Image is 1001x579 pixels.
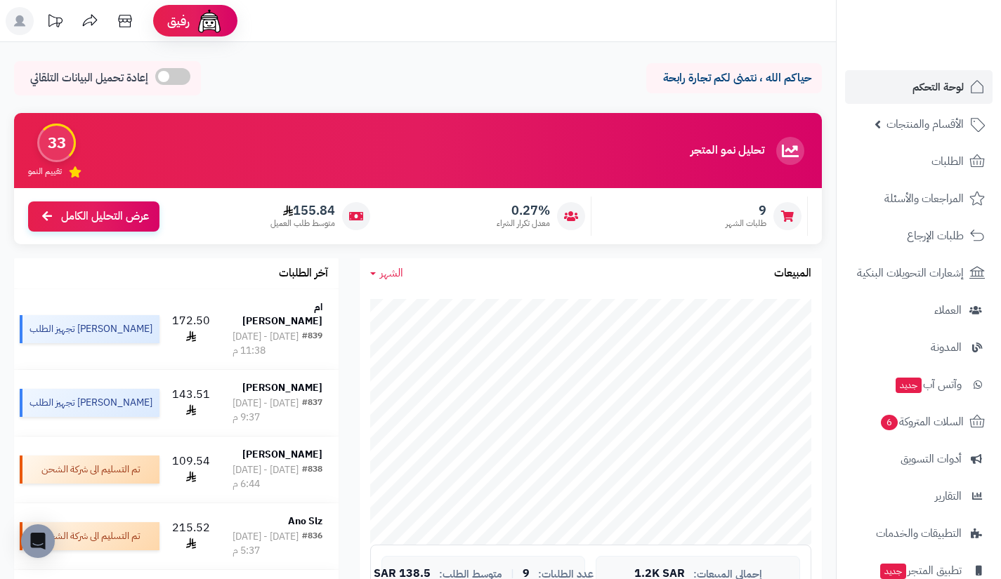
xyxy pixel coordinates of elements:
[896,378,922,393] span: جديد
[20,455,159,484] div: تم التسليم الى شركة الشحن
[845,331,993,364] a: المدونة
[61,208,149,225] span: عرض التحليل الكامل
[165,289,216,369] td: 172.50
[233,463,302,491] div: [DATE] - [DATE] 6:44 م
[302,463,322,491] div: #838
[857,263,964,283] span: إشعارات التحويلات البنكية
[845,517,993,550] a: التطبيقات والخدمات
[165,503,216,569] td: 215.52
[935,486,962,506] span: التقارير
[20,522,159,550] div: تم التسليم الى شركة الشحن
[167,13,190,29] span: رفيق
[497,203,550,218] span: 0.27%
[302,330,322,358] div: #839
[912,77,964,97] span: لوحة التحكم
[37,7,72,39] a: تحديثات المنصة
[195,7,223,35] img: ai-face.png
[881,415,898,430] span: 6
[845,256,993,290] a: إشعارات التحويلات البنكية
[726,203,766,218] span: 9
[242,447,322,462] strong: [PERSON_NAME]
[884,189,964,208] span: المراجعات والأسئلة
[901,449,962,469] span: أدوات التسويق
[894,375,962,394] span: وآتس آب
[497,218,550,229] span: معدل تكرار الشراء
[233,397,302,425] div: [DATE] - [DATE] 9:37 م
[931,152,964,171] span: الطلبات
[931,338,962,357] span: المدونة
[845,293,993,327] a: العملاء
[20,315,159,343] div: [PERSON_NAME] تجهيز الطلب
[28,166,62,178] span: تقييم النمو
[21,524,55,558] div: Open Intercom Messenger
[845,479,993,513] a: التقارير
[302,530,322,558] div: #836
[905,37,988,67] img: logo-2.png
[845,405,993,439] a: السلات المتروكة6
[165,370,216,436] td: 143.51
[370,265,403,281] a: الشهر
[288,514,322,528] strong: Ano Slz
[165,437,216,503] td: 109.54
[880,564,906,579] span: جديد
[233,330,302,358] div: [DATE] - [DATE] 11:38 م
[242,300,322,328] strong: ام [PERSON_NAME]
[934,300,962,320] span: العملاء
[845,182,993,215] a: المراجعات والأسئلة
[302,397,322,425] div: #837
[845,145,993,178] a: الطلبات
[233,530,302,558] div: [DATE] - [DATE] 5:37 م
[270,203,335,218] span: 155.84
[726,218,766,229] span: طلبات الشهر
[845,219,993,253] a: طلبات الإرجاع
[845,442,993,476] a: أدوات التسويق
[380,265,403,281] span: الشهر
[907,226,964,246] span: طلبات الإرجاع
[657,70,811,86] p: حياكم الله ، نتمنى لكم تجارة رابحة
[774,267,811,280] h3: المبيعات
[876,524,962,543] span: التطبيقات والخدمات
[20,389,159,417] div: [PERSON_NAME] تجهيز الطلب
[845,70,993,104] a: لوحة التحكم
[270,218,335,229] span: متوسط طلب العميل
[279,267,328,280] h3: آخر الطلبات
[879,412,964,432] span: السلات المتروكة
[28,201,159,232] a: عرض التحليل الكامل
[845,368,993,401] a: وآتس آبجديد
[691,145,764,157] h3: تحليل نمو المتجر
[511,568,514,579] span: |
[242,380,322,395] strong: [PERSON_NAME]
[30,70,148,86] span: إعادة تحميل البيانات التلقائي
[886,114,964,134] span: الأقسام والمنتجات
